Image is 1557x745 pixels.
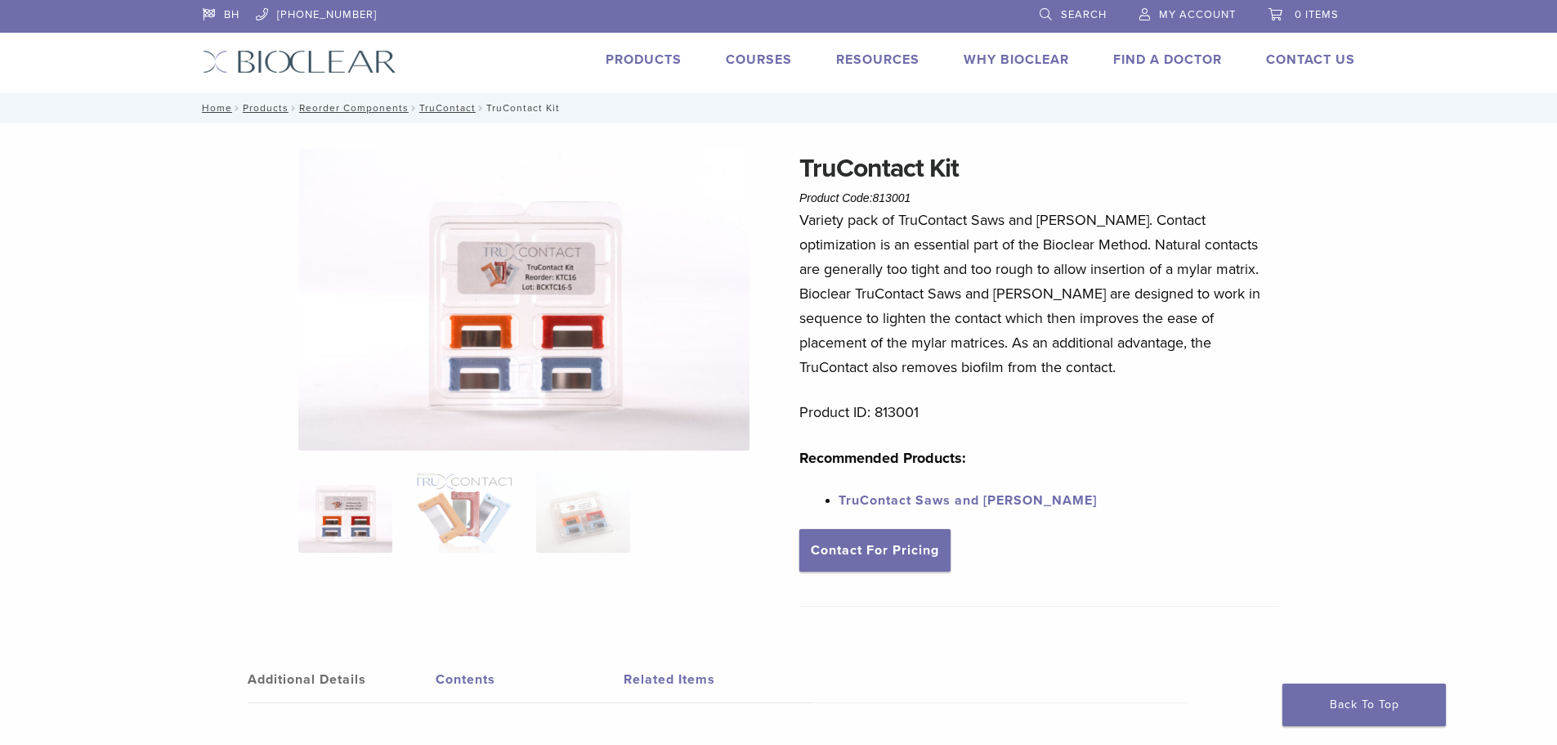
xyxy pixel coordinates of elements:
[232,104,243,112] span: /
[606,52,682,68] a: Products
[409,104,419,112] span: /
[536,471,630,553] img: TruContact Kit - Image 3
[726,52,792,68] a: Courses
[298,471,392,553] img: TruContact-Assorted-1-324x324.jpg
[1159,8,1236,21] span: My Account
[298,149,749,451] img: TruContact-Assorted-1
[624,657,812,702] a: Related Items
[799,149,1280,188] h1: TruContact Kit
[1061,8,1107,21] span: Search
[1282,684,1446,726] a: Back To Top
[417,471,511,553] img: TruContact Kit - Image 2
[799,449,966,467] strong: Recommended Products:
[190,93,1367,123] nav: TruContact Kit
[799,208,1280,379] p: Variety pack of TruContact Saws and [PERSON_NAME]. Contact optimization is an essential part of t...
[248,657,436,702] a: Additional Details
[1266,52,1355,68] a: Contact Us
[436,657,624,702] a: Contents
[1113,52,1222,68] a: Find A Doctor
[799,529,951,572] a: Contact For Pricing
[799,400,1280,424] p: Product ID: 813001
[1295,8,1339,21] span: 0 items
[799,191,910,204] span: Product Code:
[419,102,476,114] a: TruContact
[839,492,1097,509] a: TruContact Saws and [PERSON_NAME]
[197,102,232,114] a: Home
[476,104,486,112] span: /
[243,102,289,114] a: Products
[289,104,299,112] span: /
[873,191,911,204] span: 813001
[203,50,396,74] img: Bioclear
[964,52,1069,68] a: Why Bioclear
[836,52,919,68] a: Resources
[299,102,409,114] a: Reorder Components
